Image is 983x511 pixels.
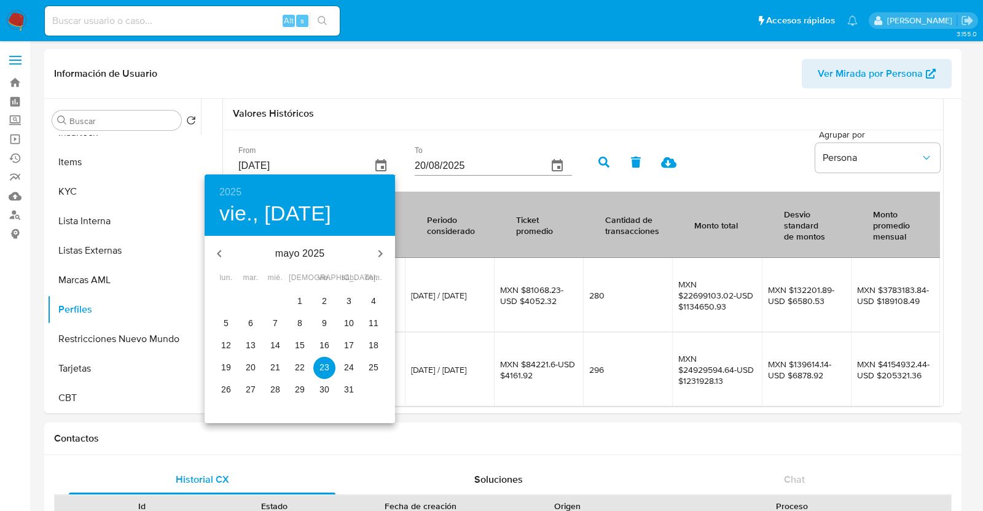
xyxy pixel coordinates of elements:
p: 25 [369,361,378,373]
button: 22 [289,357,311,379]
button: 25 [362,357,385,379]
p: 8 [297,317,302,329]
p: 23 [319,361,329,373]
p: 31 [344,383,354,396]
p: 24 [344,361,354,373]
p: 2 [322,295,327,307]
button: 13 [240,335,262,357]
span: vie. [313,272,335,284]
button: 30 [313,379,335,401]
button: 8 [289,313,311,335]
p: 7 [273,317,278,329]
button: 26 [215,379,237,401]
button: 21 [264,357,286,379]
span: mar. [240,272,262,284]
p: 21 [270,361,280,373]
p: 19 [221,361,231,373]
button: 24 [338,357,360,379]
p: 5 [224,317,229,329]
p: 10 [344,317,354,329]
span: [DEMOGRAPHIC_DATA]. [289,272,311,284]
button: 18 [362,335,385,357]
button: 10 [338,313,360,335]
span: sáb. [338,272,360,284]
p: 6 [248,317,253,329]
button: 28 [264,379,286,401]
p: 28 [270,383,280,396]
p: 18 [369,339,378,351]
button: 12 [215,335,237,357]
p: 11 [369,317,378,329]
p: mayo 2025 [234,246,366,261]
button: 3 [338,291,360,313]
button: 23 [313,357,335,379]
p: 27 [246,383,256,396]
p: 30 [319,383,329,396]
p: 22 [295,361,305,373]
button: 2025 [219,184,241,201]
span: mié. [264,272,286,284]
button: 7 [264,313,286,335]
p: 29 [295,383,305,396]
button: 31 [338,379,360,401]
p: 14 [270,339,280,351]
button: 14 [264,335,286,357]
button: 4 [362,291,385,313]
button: 9 [313,313,335,335]
p: 9 [322,317,327,329]
span: lun. [215,272,237,284]
button: vie., [DATE] [219,201,331,227]
button: 19 [215,357,237,379]
p: 3 [347,295,351,307]
p: 13 [246,339,256,351]
button: 29 [289,379,311,401]
p: 20 [246,361,256,373]
p: 12 [221,339,231,351]
button: 1 [289,291,311,313]
p: 26 [221,383,231,396]
p: 4 [371,295,376,307]
button: 5 [215,313,237,335]
button: 17 [338,335,360,357]
span: dom. [362,272,385,284]
p: 15 [295,339,305,351]
button: 6 [240,313,262,335]
button: 11 [362,313,385,335]
p: 1 [297,295,302,307]
p: 17 [344,339,354,351]
button: 20 [240,357,262,379]
button: 2 [313,291,335,313]
button: 27 [240,379,262,401]
button: 16 [313,335,335,357]
p: 16 [319,339,329,351]
button: 15 [289,335,311,357]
